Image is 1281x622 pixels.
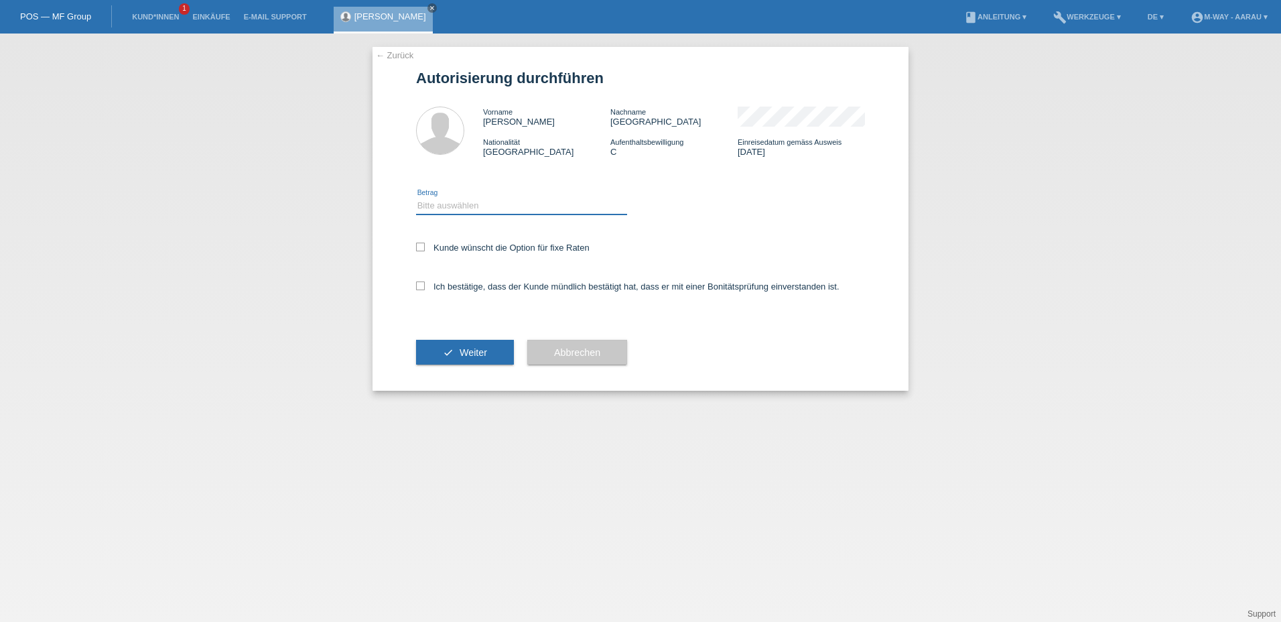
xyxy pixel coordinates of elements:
i: book [964,11,977,24]
label: Ich bestätige, dass der Kunde mündlich bestätigt hat, dass er mit einer Bonitätsprüfung einversta... [416,282,839,292]
i: check [443,347,454,358]
div: [DATE] [738,137,865,157]
span: Einreisedatum gemäss Ausweis [738,138,841,146]
a: account_circlem-way - Aarau ▾ [1184,13,1274,21]
div: [PERSON_NAME] [483,107,610,127]
span: Nationalität [483,138,520,146]
div: [GEOGRAPHIC_DATA] [483,137,610,157]
a: E-Mail Support [237,13,314,21]
a: [PERSON_NAME] [354,11,426,21]
a: close [427,3,437,13]
button: Abbrechen [527,340,627,365]
a: ← Zurück [376,50,413,60]
i: close [429,5,435,11]
div: [GEOGRAPHIC_DATA] [610,107,738,127]
a: buildWerkzeuge ▾ [1047,13,1128,21]
button: check Weiter [416,340,514,365]
a: Einkäufe [186,13,237,21]
span: 1 [179,3,190,15]
div: C [610,137,738,157]
span: Abbrechen [554,347,600,358]
a: Support [1248,609,1276,619]
span: Nachname [610,108,646,116]
a: DE ▾ [1141,13,1170,21]
span: Vorname [483,108,513,116]
a: bookAnleitung ▾ [957,13,1033,21]
a: POS — MF Group [20,11,91,21]
i: build [1053,11,1067,24]
span: Weiter [460,347,487,358]
h1: Autorisierung durchführen [416,70,865,86]
label: Kunde wünscht die Option für fixe Raten [416,243,590,253]
span: Aufenthaltsbewilligung [610,138,683,146]
i: account_circle [1191,11,1204,24]
a: Kund*innen [125,13,186,21]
